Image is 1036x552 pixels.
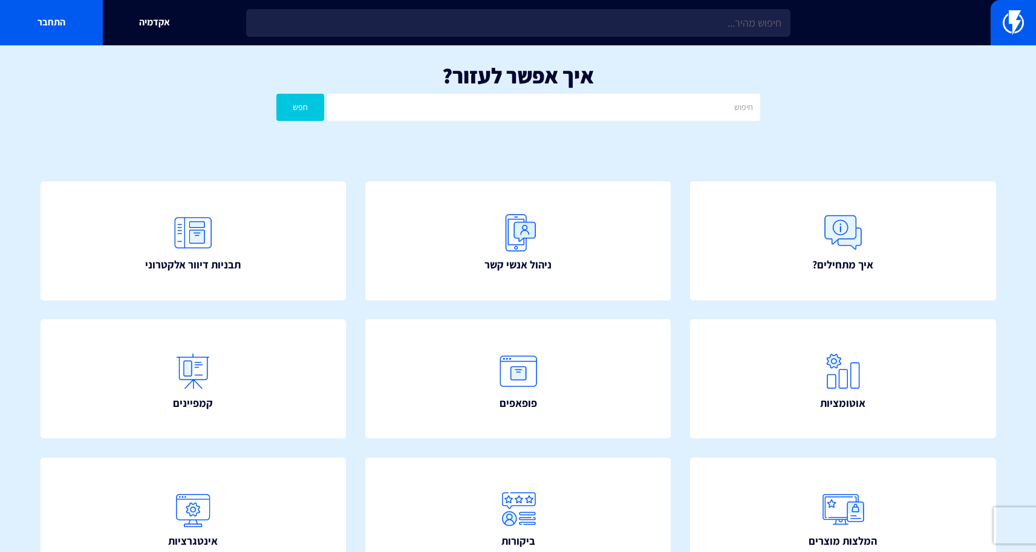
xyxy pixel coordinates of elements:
[145,257,241,273] span: תבניות דיוור אלקטרוני
[820,395,865,411] span: אוטומציות
[365,319,671,438] a: פופאפים
[41,319,347,438] a: קמפיינים
[327,94,760,121] input: חיפוש
[809,533,877,549] span: המלצות מוצרים
[276,94,325,121] button: חפש
[812,257,873,273] span: איך מתחילים?
[690,181,996,300] a: איך מתחילים?
[168,533,218,549] span: אינטגרציות
[690,319,996,438] a: אוטומציות
[500,395,537,411] span: פופאפים
[246,9,790,37] input: חיפוש מהיר...
[173,395,213,411] span: קמפיינים
[41,181,347,300] a: תבניות דיוור אלקטרוני
[484,257,552,273] span: ניהול אנשי קשר
[18,63,1018,88] h1: איך אפשר לעזור?
[365,181,671,300] a: ניהול אנשי קשר
[501,533,535,549] span: ביקורות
